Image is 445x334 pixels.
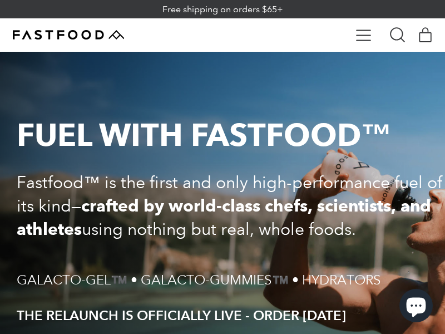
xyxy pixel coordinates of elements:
[17,271,381,289] p: Galacto-Gel™️ • Galacto-Gummies™️ • Hydrators
[17,195,431,239] strong: crafted by world-class chefs, scientists, and athletes
[396,289,436,325] inbox-online-store-chat: Shopify online store chat
[13,30,124,40] img: Fastfood
[17,171,445,241] p: Fastfood™ is the first and only high-performance fuel of its kind— using nothing but real, whole ...
[17,308,375,323] p: The RELAUNCH IS OFFICIALLY LIVE - ORDER [DATE]
[17,119,445,152] p: Fuel with Fastfood™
